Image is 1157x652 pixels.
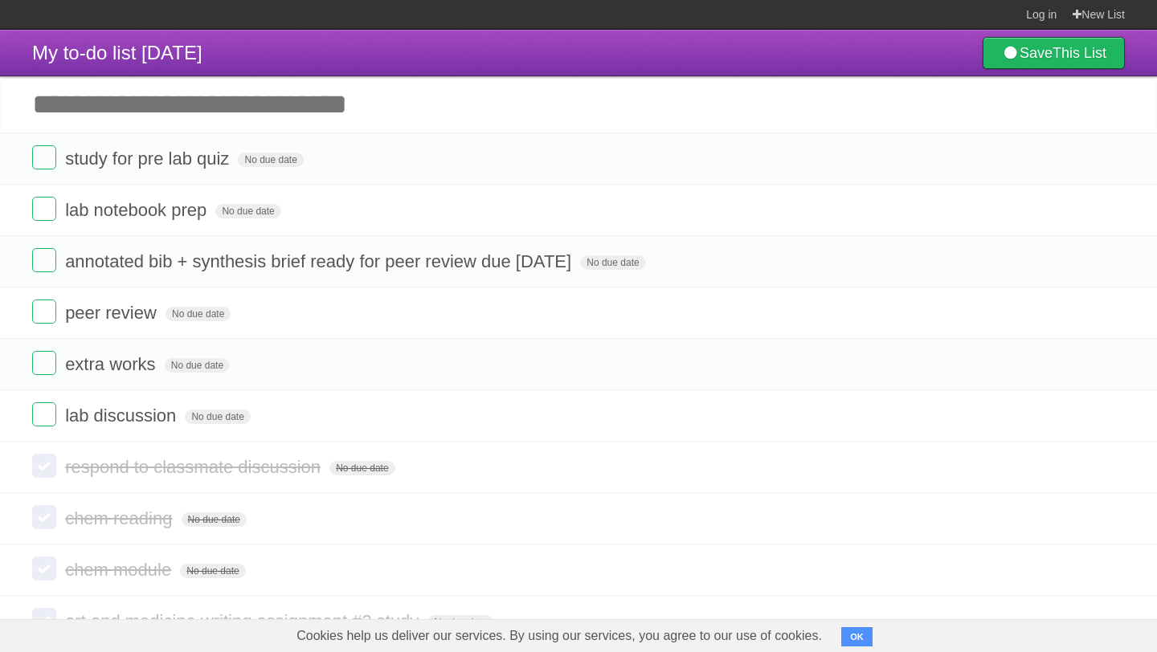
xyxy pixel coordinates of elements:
[1053,45,1106,61] b: This List
[65,560,175,580] span: chem module
[32,248,56,272] label: Done
[180,564,245,578] span: No due date
[32,42,202,63] span: My to-do list [DATE]
[238,153,303,167] span: No due date
[166,307,231,321] span: No due date
[983,37,1125,69] a: SaveThis List
[32,454,56,478] label: Done
[65,149,233,169] span: study for pre lab quiz
[32,402,56,426] label: Done
[65,405,180,426] span: lab discussion
[32,197,56,221] label: Done
[215,204,280,218] span: No due date
[32,145,56,169] label: Done
[65,251,575,271] span: annotated bib + synthesis brief ready for peer review due [DATE]
[841,627,873,646] button: OK
[165,358,230,373] span: No due date
[280,620,838,652] span: Cookies help us deliver our services. By using our services, you agree to our use of cookies.
[65,303,161,323] span: peer review
[65,611,423,631] span: art and medicine writing assignment #2 study
[329,461,395,475] span: No due date
[65,508,176,528] span: chem reading
[32,505,56,529] label: Done
[185,410,250,424] span: No due date
[65,457,325,477] span: respond to classmate discussion
[32,608,56,632] label: Done
[427,615,493,630] span: No due date
[32,351,56,375] label: Done
[182,512,247,527] span: No due date
[32,300,56,324] label: Done
[580,255,645,270] span: No due date
[65,354,159,374] span: extra works
[32,556,56,581] label: Done
[65,200,211,220] span: lab notebook prep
